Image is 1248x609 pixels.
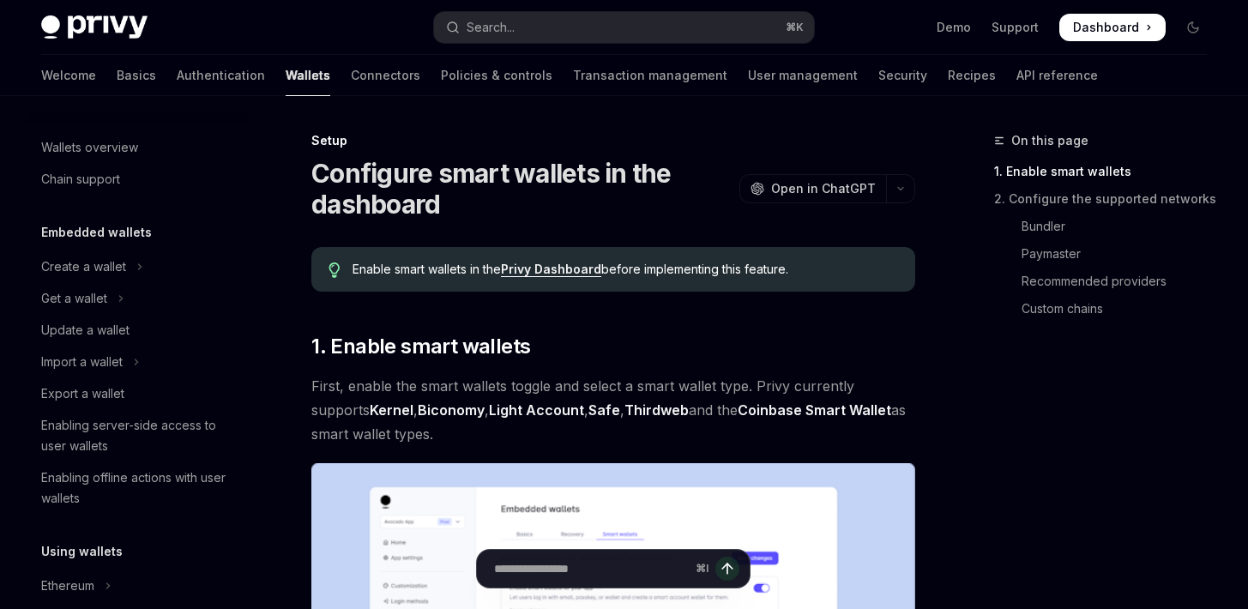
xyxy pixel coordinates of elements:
[370,401,413,419] a: Kernel
[27,315,247,346] a: Update a wallet
[994,240,1221,268] a: Paymaster
[329,262,341,278] svg: Tip
[1179,14,1207,41] button: Toggle dark mode
[771,180,876,197] span: Open in ChatGPT
[311,158,733,220] h1: Configure smart wallets in the dashboard
[27,283,247,314] button: Toggle Get a wallet section
[27,347,247,377] button: Toggle Import a wallet section
[27,164,247,195] a: Chain support
[311,374,915,446] span: First, enable the smart wallets toggle and select a smart wallet type. Privy currently supports ,...
[41,55,96,96] a: Welcome
[351,55,420,96] a: Connectors
[177,55,265,96] a: Authentication
[27,251,247,282] button: Toggle Create a wallet section
[434,12,813,43] button: Open search
[878,55,927,96] a: Security
[41,288,107,309] div: Get a wallet
[501,262,601,277] a: Privy Dashboard
[41,15,148,39] img: dark logo
[1059,14,1166,41] a: Dashboard
[748,55,858,96] a: User management
[994,158,1221,185] a: 1. Enable smart wallets
[311,333,530,360] span: 1. Enable smart wallets
[494,550,689,588] input: Ask a question...
[311,132,915,149] div: Setup
[738,401,891,419] a: Coinbase Smart Wallet
[588,401,620,419] a: Safe
[441,55,552,96] a: Policies & controls
[573,55,727,96] a: Transaction management
[286,55,330,96] a: Wallets
[27,462,247,514] a: Enabling offline actions with user wallets
[1011,130,1088,151] span: On this page
[27,378,247,409] a: Export a wallet
[994,295,1221,323] a: Custom chains
[948,55,996,96] a: Recipes
[27,410,247,461] a: Enabling server-side access to user wallets
[786,21,804,34] span: ⌘ K
[41,415,237,456] div: Enabling server-side access to user wallets
[41,169,120,190] div: Chain support
[992,19,1039,36] a: Support
[117,55,156,96] a: Basics
[41,256,126,277] div: Create a wallet
[41,137,138,158] div: Wallets overview
[994,213,1221,240] a: Bundler
[937,19,971,36] a: Demo
[41,541,123,562] h5: Using wallets
[41,467,237,509] div: Enabling offline actions with user wallets
[41,352,123,372] div: Import a wallet
[1016,55,1098,96] a: API reference
[418,401,485,419] a: Biconomy
[41,320,130,341] div: Update a wallet
[353,261,898,278] span: Enable smart wallets in the before implementing this feature.
[489,401,584,419] a: Light Account
[994,185,1221,213] a: 2. Configure the supported networks
[624,401,689,419] a: Thirdweb
[715,557,739,581] button: Send message
[27,132,247,163] a: Wallets overview
[41,576,94,596] div: Ethereum
[739,174,886,203] button: Open in ChatGPT
[41,383,124,404] div: Export a wallet
[467,17,515,38] div: Search...
[1073,19,1139,36] span: Dashboard
[27,570,247,601] button: Toggle Ethereum section
[41,222,152,243] h5: Embedded wallets
[994,268,1221,295] a: Recommended providers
